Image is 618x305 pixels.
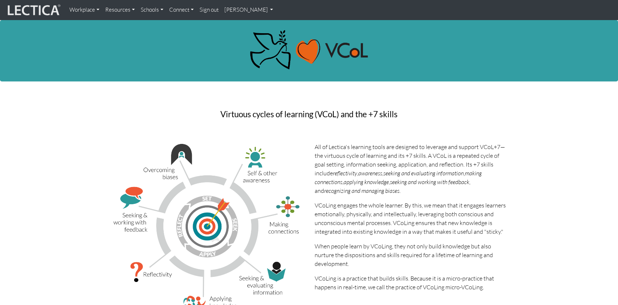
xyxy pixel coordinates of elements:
i: reflectivity [333,169,357,177]
a: Connect [166,3,197,17]
img: lecticalive [6,3,61,17]
p: All of Lectica's learning tools are designed to leverage and support VCoL+7—the virtuous cycle of... [315,142,507,195]
a: Schools [138,3,166,17]
a: Resources [102,3,138,17]
i: making connections [315,169,482,186]
i: awareness [358,169,382,177]
i: seeking and working with feedback [390,178,469,186]
p: When people learn by VCoLing, they not only build knowledge but also nurture the dispositions and... [315,242,507,268]
a: Workplace [67,3,102,17]
a: [PERSON_NAME] [221,3,276,17]
a: Sign out [197,3,221,17]
i: seeking and evaluating information [383,169,464,177]
i: recognizing and managing biases [324,187,399,194]
h3: Virtuous cycles of learning (VCoL) and the +7 skills [179,110,439,119]
p: VCoLing engages the whole learner. By this, we mean that it engages learners emotionally, physica... [315,201,507,236]
p: VCoLing is a practice that builds skills. Because it is a micro-practice that happens in real-tim... [315,274,507,291]
i: applying knowledge [344,178,389,186]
